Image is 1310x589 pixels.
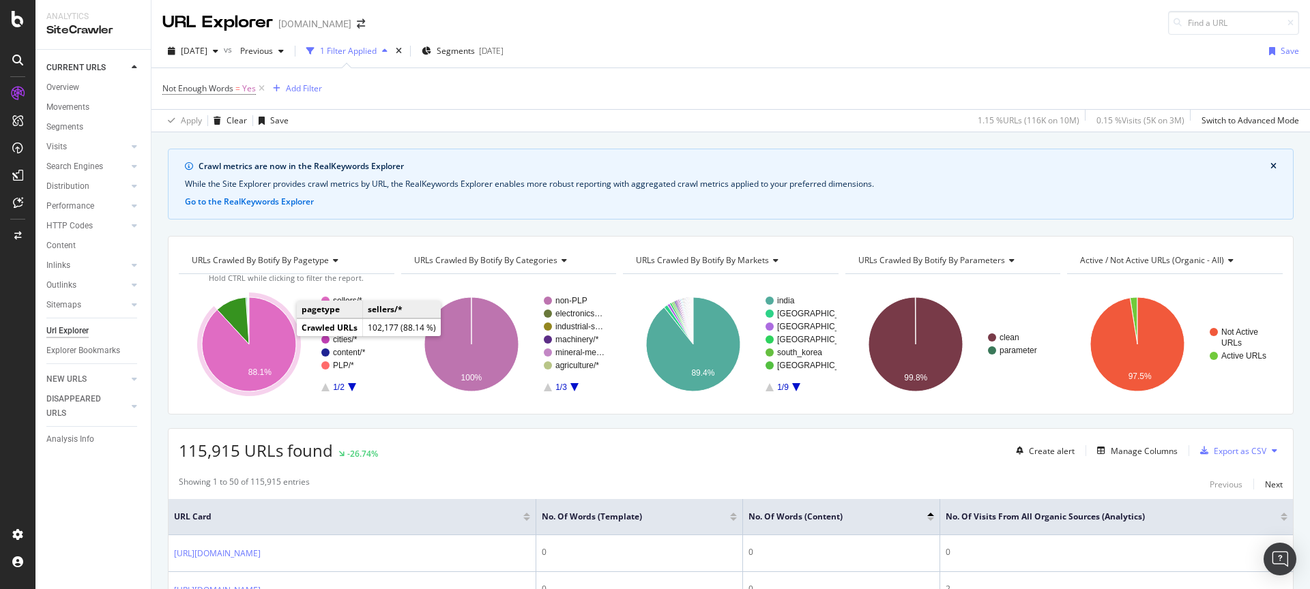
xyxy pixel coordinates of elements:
text: [GEOGRAPHIC_DATA] [777,322,862,331]
span: URLs Crawled By Botify By markets [636,254,769,266]
span: = [235,82,240,94]
div: Content [46,239,76,253]
div: NEW URLS [46,372,87,387]
div: While the Site Explorer provides crawl metrics by URL, the RealKeywords Explorer enables more rob... [185,178,1277,190]
a: Outlinks [46,278,128,292]
text: electronics… [555,309,602,318]
a: Sitemaps [46,298,128,312]
a: Url Explorer [46,324,141,338]
div: Switch to Advanced Mode [1202,115,1299,126]
svg: A chart. [179,285,392,404]
text: mineral-me… [555,348,605,357]
div: CURRENT URLS [46,61,106,75]
a: Analysis Info [46,432,141,447]
a: Explorer Bookmarks [46,344,141,358]
a: Performance [46,199,128,213]
div: Visits [46,140,67,154]
text: Not Active [1221,327,1258,337]
a: Distribution [46,179,128,194]
button: Previous [1210,476,1242,492]
span: URLs Crawled By Botify By pagetype [192,254,329,266]
a: Inlinks [46,258,128,273]
a: Movements [46,100,141,115]
svg: A chart. [623,285,836,404]
button: [DATE] [162,40,224,62]
text: clean [1000,333,1019,342]
h4: URLs Crawled By Botify By markets [633,250,826,271]
div: Outlinks [46,278,76,292]
div: Next [1265,479,1283,490]
div: [DOMAIN_NAME] [278,17,351,31]
span: Active / Not Active URLs (organic - all) [1080,254,1224,266]
h4: Active / Not Active URLs [1077,250,1270,271]
a: Search Engines [46,160,128,174]
td: 102,177 (88.14 %) [363,319,441,337]
button: Go to the RealKeywords Explorer [185,196,314,208]
a: DISAPPEARED URLS [46,392,128,421]
div: DISAPPEARED URLS [46,392,115,421]
td: pagetype [297,301,363,318]
div: Save [1281,45,1299,57]
div: info banner [168,149,1294,220]
td: sellers/* [363,301,441,318]
div: Distribution [46,179,89,194]
text: content/* [333,348,366,357]
button: Manage Columns [1092,442,1178,459]
div: 0 [542,546,737,558]
div: A chart. [1067,285,1281,404]
text: 88.1% [248,367,272,377]
div: Performance [46,199,94,213]
text: agriculture/* [555,361,599,370]
text: cities/* [333,335,358,344]
button: Switch to Advanced Mode [1196,110,1299,132]
text: sellers/* [333,296,362,305]
div: Apply [181,115,202,126]
div: SiteCrawler [46,22,140,38]
div: HTTP Codes [46,219,93,233]
div: URL Explorer [162,11,273,34]
div: Url Explorer [46,324,89,338]
svg: A chart. [401,285,615,404]
div: 0 [748,546,935,558]
div: Manage Columns [1111,445,1178,457]
text: URLs [1221,338,1242,348]
button: 1 Filter Applied [301,40,393,62]
td: Crawled URLs [297,319,363,337]
div: 0.15 % Visits ( 5K on 3M ) [1096,115,1184,126]
span: No. of Words (Content) [748,511,907,523]
span: URLs Crawled By Botify By parameters [858,254,1005,266]
span: Yes [242,79,256,98]
text: [GEOGRAPHIC_DATA] [777,335,862,344]
span: URLs Crawled By Botify By categories [414,254,557,266]
span: Hold CTRL while clicking to filter the report. [209,273,364,283]
div: Open Intercom Messenger [1264,543,1296,575]
div: Crawl metrics are now in the RealKeywords Explorer [199,160,1270,172]
a: CURRENT URLS [46,61,128,75]
span: Segments [437,45,475,57]
text: non-PLP [555,296,587,305]
button: Segments[DATE] [416,40,509,62]
h4: URLs Crawled By Botify By categories [411,250,605,271]
button: Clear [208,110,247,132]
div: Showing 1 to 50 of 115,915 entries [179,476,310,492]
span: vs [224,44,235,55]
div: Sitemaps [46,298,81,312]
a: Content [46,239,141,253]
div: Analysis Info [46,432,94,447]
text: Active URLs [1221,351,1266,361]
h4: URLs Crawled By Botify By pagetype [189,250,382,271]
text: PLP/* [333,361,354,370]
button: close banner [1267,157,1280,175]
span: Previous [235,45,273,57]
div: Explorer Bookmarks [46,344,120,358]
div: 0 [946,546,1287,558]
div: Movements [46,100,89,115]
svg: A chart. [845,285,1059,404]
div: Search Engines [46,160,103,174]
text: parameter [1000,346,1037,355]
div: times [393,44,405,58]
span: URL Card [174,511,520,523]
div: [DATE] [479,45,504,57]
